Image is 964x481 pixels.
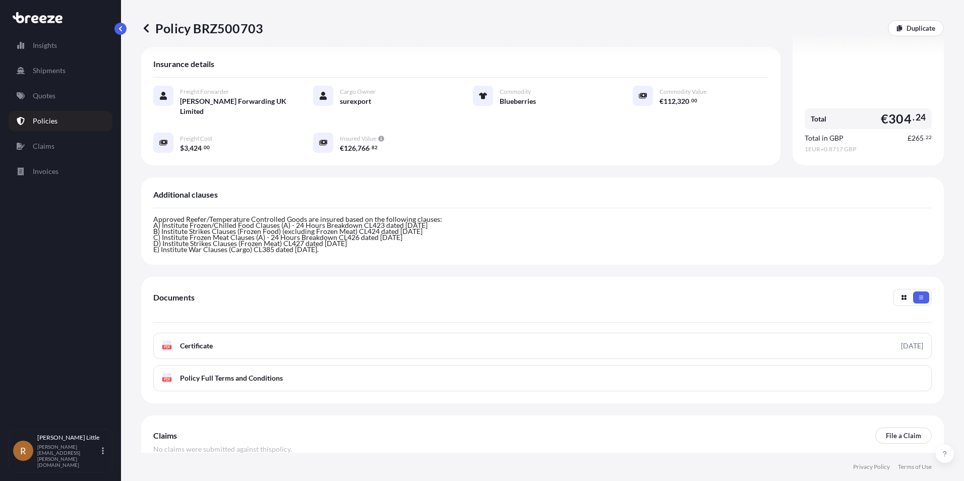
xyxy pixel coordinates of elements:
[33,166,58,176] p: Invoices
[659,88,706,96] span: Commodity Value
[180,88,229,96] span: Freight Forwarder
[924,136,925,139] span: .
[690,99,691,102] span: .
[356,145,357,152] span: ,
[344,145,356,152] span: 126
[881,112,888,125] span: €
[164,345,170,349] text: PDF
[676,98,677,105] span: ,
[811,114,826,124] span: Total
[9,35,112,55] a: Insights
[805,145,932,153] span: 1 EUR = 0.8717 GBP
[357,145,370,152] span: 766
[500,88,531,96] span: Commodity
[20,446,26,456] span: R
[805,133,843,143] span: Total in GBP
[153,215,442,254] span: Approved Reefer/Temperature Controlled Goods are insured based on the following clauses: A) Insti...
[853,463,890,471] a: Privacy Policy
[901,341,923,351] div: [DATE]
[886,431,921,441] p: File a Claim
[340,88,376,96] span: Cargo Owner
[164,378,170,381] text: PDF
[9,111,112,131] a: Policies
[9,161,112,182] a: Invoices
[180,135,212,143] span: Freight Cost
[33,66,66,76] p: Shipments
[204,146,210,149] span: 00
[202,146,203,149] span: .
[153,292,195,303] span: Documents
[888,112,912,125] span: 304
[908,135,912,142] span: £
[888,20,944,36] a: Duplicate
[180,373,283,383] span: Policy Full Terms and Conditions
[33,141,54,151] p: Claims
[340,96,371,106] span: surexport
[372,146,378,149] span: 82
[33,40,57,50] p: Insights
[153,365,932,391] a: PDFPolicy Full Terms and Conditions
[898,463,932,471] a: Terms of Use
[37,434,100,442] p: [PERSON_NAME] Little
[141,20,263,36] p: Policy BRZ500703
[180,96,289,116] span: [PERSON_NAME] Forwarding UK Limited
[664,98,676,105] span: 112
[659,98,664,105] span: €
[188,145,190,152] span: ,
[677,98,689,105] span: 320
[190,145,202,152] span: 424
[184,145,188,152] span: 3
[33,116,57,126] p: Policies
[691,99,697,102] span: 00
[153,333,932,359] a: PDFCertificate[DATE]
[370,146,371,149] span: .
[500,96,536,106] span: Blueberries
[153,59,214,69] span: Insurance details
[9,61,112,81] a: Shipments
[916,114,926,121] span: 24
[153,444,292,454] span: No claims were submitted against this policy .
[913,114,915,121] span: .
[912,135,924,142] span: 265
[153,190,218,200] span: Additional clauses
[340,135,376,143] span: Insured Value
[875,428,932,444] a: File a Claim
[180,341,213,351] span: Certificate
[153,431,177,441] span: Claims
[907,23,935,33] p: Duplicate
[9,86,112,106] a: Quotes
[33,91,55,101] p: Quotes
[926,136,932,139] span: 22
[37,444,100,468] p: [PERSON_NAME][EMAIL_ADDRESS][PERSON_NAME][DOMAIN_NAME]
[180,145,184,152] span: $
[9,136,112,156] a: Claims
[340,145,344,152] span: €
